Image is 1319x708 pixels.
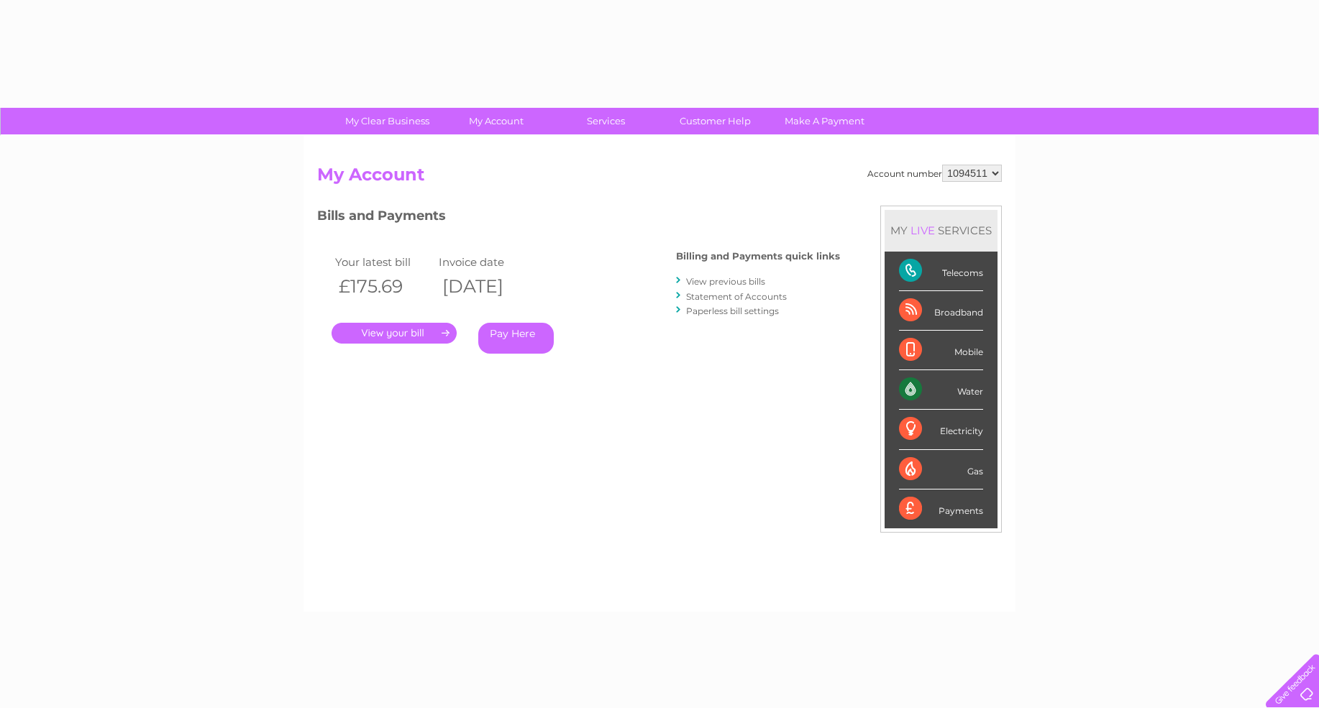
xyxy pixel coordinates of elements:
[686,276,765,287] a: View previous bills
[435,252,539,272] td: Invoice date
[765,108,884,134] a: Make A Payment
[317,206,840,231] h3: Bills and Payments
[885,210,998,251] div: MY SERVICES
[899,410,983,449] div: Electricity
[899,370,983,410] div: Water
[899,331,983,370] div: Mobile
[899,291,983,331] div: Broadband
[656,108,775,134] a: Customer Help
[908,224,938,237] div: LIVE
[317,165,1002,192] h2: My Account
[478,323,554,354] a: Pay Here
[686,305,779,316] a: Paperless bill settings
[332,252,435,272] td: Your latest bill
[435,272,539,301] th: [DATE]
[899,450,983,489] div: Gas
[332,272,435,301] th: £175.69
[328,108,447,134] a: My Clear Business
[867,165,1002,182] div: Account number
[332,323,457,344] a: .
[899,252,983,291] div: Telecoms
[437,108,556,134] a: My Account
[547,108,665,134] a: Services
[676,251,840,262] h4: Billing and Payments quick links
[686,291,787,302] a: Statement of Accounts
[899,489,983,528] div: Payments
